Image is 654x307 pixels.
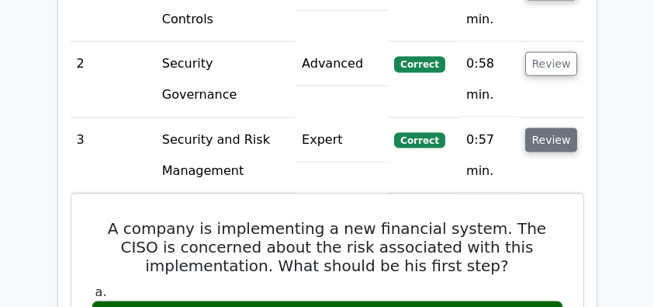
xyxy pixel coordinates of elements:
span: Correct [394,57,445,72]
h5: A company is implementing a new financial system. The CISO is concerned about the risk associated... [90,219,565,275]
button: Review [525,52,578,76]
td: 0:57 min. [460,118,518,194]
td: Expert [296,118,388,162]
td: Advanced [296,42,388,86]
td: 3 [71,118,156,194]
span: Correct [394,133,445,148]
td: Security Governance [156,42,296,117]
td: Security and Risk Management [156,118,296,194]
td: 0:58 min. [460,42,518,117]
td: 2 [71,42,156,117]
span: a. [95,284,107,299]
button: Review [525,128,578,152]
